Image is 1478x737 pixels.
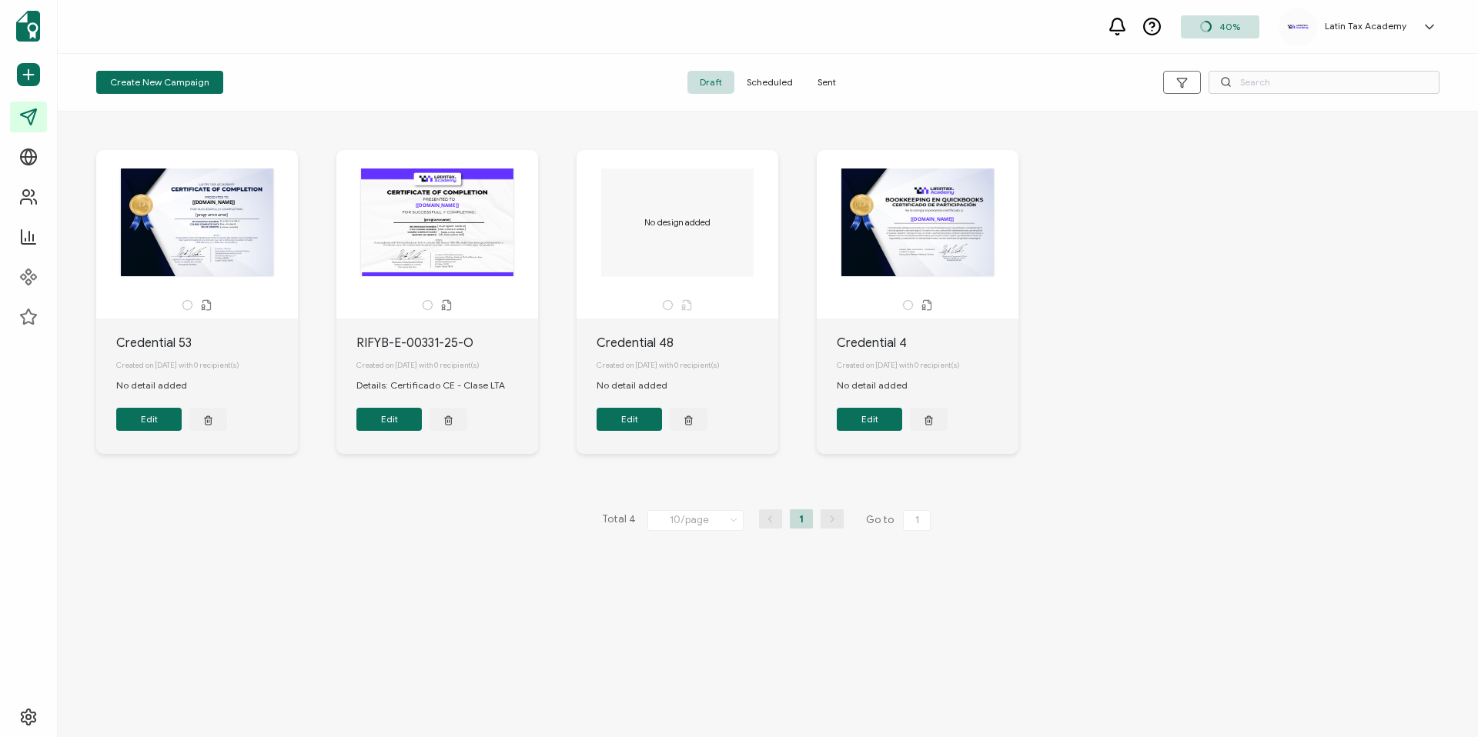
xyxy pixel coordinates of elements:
div: Created on [DATE] with 0 recipient(s) [597,352,778,379]
span: Draft [687,71,734,94]
div: Credential 53 [116,334,298,352]
button: Edit [597,408,662,431]
li: 1 [790,509,813,529]
span: Total 4 [602,509,636,531]
span: Create New Campaign [110,78,209,87]
input: Search [1209,71,1440,94]
div: Created on [DATE] with 0 recipient(s) [356,352,538,379]
button: Edit [356,408,422,431]
button: Edit [837,408,902,431]
div: RIFYB-E-00331-25-O [356,334,538,352]
span: 40% [1219,21,1240,32]
span: Go to [866,509,934,531]
input: Select [647,510,744,531]
div: Created on [DATE] with 0 recipient(s) [837,352,1018,379]
div: No detail added [597,379,683,392]
div: Credential 4 [837,334,1018,352]
div: Credential 48 [597,334,778,352]
span: Scheduled [734,71,805,94]
button: Edit [116,408,182,431]
span: Sent [805,71,848,94]
div: Details: Certificado CE - Clase LTA [356,379,520,392]
div: No detail added [837,379,923,392]
button: Create New Campaign [96,71,223,94]
img: 94c1d8b1-6358-4297-843f-64831e6c94cb.png [1286,23,1309,31]
h5: Latin Tax Academy [1325,21,1406,32]
div: No detail added [116,379,202,392]
img: sertifier-logomark-colored.svg [16,11,40,42]
div: Created on [DATE] with 0 recipient(s) [116,352,298,379]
